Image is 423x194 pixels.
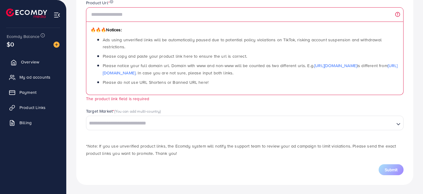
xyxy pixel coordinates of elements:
[21,59,39,65] span: Overview
[379,164,404,175] button: Submit
[103,63,398,76] a: [URL][DOMAIN_NAME]
[19,74,50,80] span: My ad accounts
[5,101,62,114] a: Product Links
[5,56,62,68] a: Overview
[91,27,122,33] span: Notices:
[19,120,32,126] span: Billing
[103,63,398,76] span: Please notice your full domain url. Domain with www and non-www will be counted as two different ...
[103,53,247,59] span: Please copy and paste your product link here to ensure the url is correct.
[103,37,382,50] span: Ads using unverified links will be automatically paused due to potential policy violations on Tik...
[87,119,394,128] input: Search for option
[314,63,357,69] a: [URL][DOMAIN_NAME]
[86,142,404,157] p: *Note: If you use unverified product links, the Ecomdy system will notify the support team to rev...
[53,42,60,48] img: image
[19,89,36,95] span: Payment
[5,86,62,98] a: Payment
[53,12,60,19] img: menu
[114,108,161,114] span: (You can add multi-country)
[103,79,208,85] span: Please do not use URL Shortens or Banned URL here!
[86,108,161,114] label: Target Market
[397,167,418,189] iframe: Chat
[5,117,62,129] a: Billing
[19,104,46,111] span: Product Links
[6,9,47,18] img: logo
[7,40,14,49] span: $0
[86,116,404,130] div: Search for option
[91,27,106,33] span: 🔥🔥🔥
[7,33,40,39] span: Ecomdy Balance
[5,71,62,83] a: My ad accounts
[385,167,397,173] span: Submit
[86,96,149,101] small: The product link field is required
